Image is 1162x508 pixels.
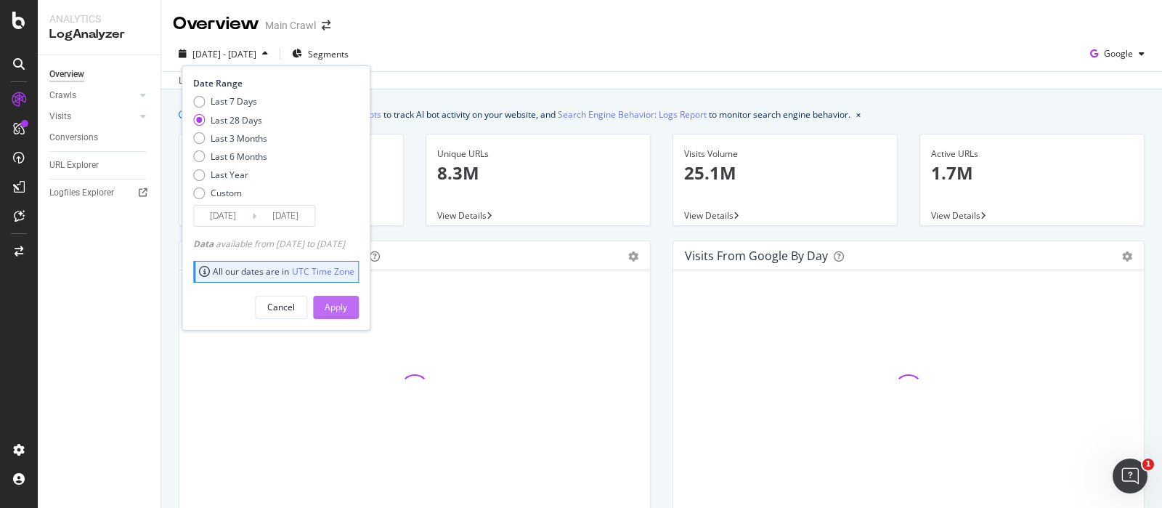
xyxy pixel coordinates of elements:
a: Crawls [49,88,136,103]
div: Last 3 Months [193,132,267,145]
span: Google [1104,47,1133,60]
span: Data [193,238,216,250]
a: Conversions [49,130,150,145]
div: arrow-right-arrow-left [322,20,330,31]
div: Last 7 Days [211,95,257,108]
div: URL Explorer [49,158,99,173]
div: Last Year [211,169,248,181]
button: Cancel [255,296,307,319]
div: Custom [193,187,267,199]
div: LogAnalyzer [49,26,149,43]
div: Main Crawl [265,18,316,33]
div: Overview [49,67,84,82]
div: Crawls [49,88,76,103]
a: Visits [49,109,136,124]
button: [DATE] - [DATE] [173,42,274,65]
a: UTC Time Zone [292,265,354,278]
input: End Date [256,206,314,226]
div: Custom [211,187,242,199]
a: URL Explorer [49,158,150,173]
p: 8.3M [437,161,639,185]
div: Last 6 Months [211,150,267,163]
div: Last 6 Months [193,150,267,163]
div: Overview [173,12,259,36]
div: gear [628,251,638,262]
div: Active URLs [931,148,1133,161]
span: View Details [931,209,980,222]
div: Conversions [49,130,98,145]
button: Google [1084,42,1150,65]
div: Last update [179,74,258,87]
button: Segments [286,42,354,65]
div: Date Range [193,77,355,89]
a: Search Engine Behavior: Logs Report [558,107,707,122]
a: Overview [49,67,150,82]
span: Segments [308,48,349,60]
div: Cancel [267,301,295,313]
p: 25.1M [684,161,886,185]
div: Visits Volume [684,148,886,161]
div: info banner [179,107,1145,122]
div: Apply [325,301,347,313]
input: Start Date [194,206,252,226]
div: Analytics [49,12,149,26]
span: [DATE] - [DATE] [192,48,256,60]
div: Visits [49,109,71,124]
div: Last Year [193,169,267,181]
div: Last 28 Days [211,114,262,126]
div: available from [DATE] to [DATE] [193,238,345,250]
div: All our dates are in [199,265,354,278]
div: gear [1122,251,1132,262]
div: Last 28 Days [193,114,267,126]
button: close banner [853,104,864,125]
div: Unique URLs [437,148,639,161]
span: View Details [437,209,487,222]
div: Last 7 Days [193,95,267,108]
a: Logfiles Explorer [49,185,150,201]
span: 1 [1142,459,1154,470]
div: Last 3 Months [211,132,267,145]
span: View Details [684,209,734,222]
div: Logfiles Explorer [49,185,114,201]
button: Apply [313,296,359,319]
p: 1.7M [931,161,1133,185]
div: We introduced 2 new report templates: to track AI bot activity on your website, and to monitor se... [193,107,850,122]
div: Visits from Google by day [685,249,828,263]
iframe: Intercom live chat [1113,459,1147,493]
